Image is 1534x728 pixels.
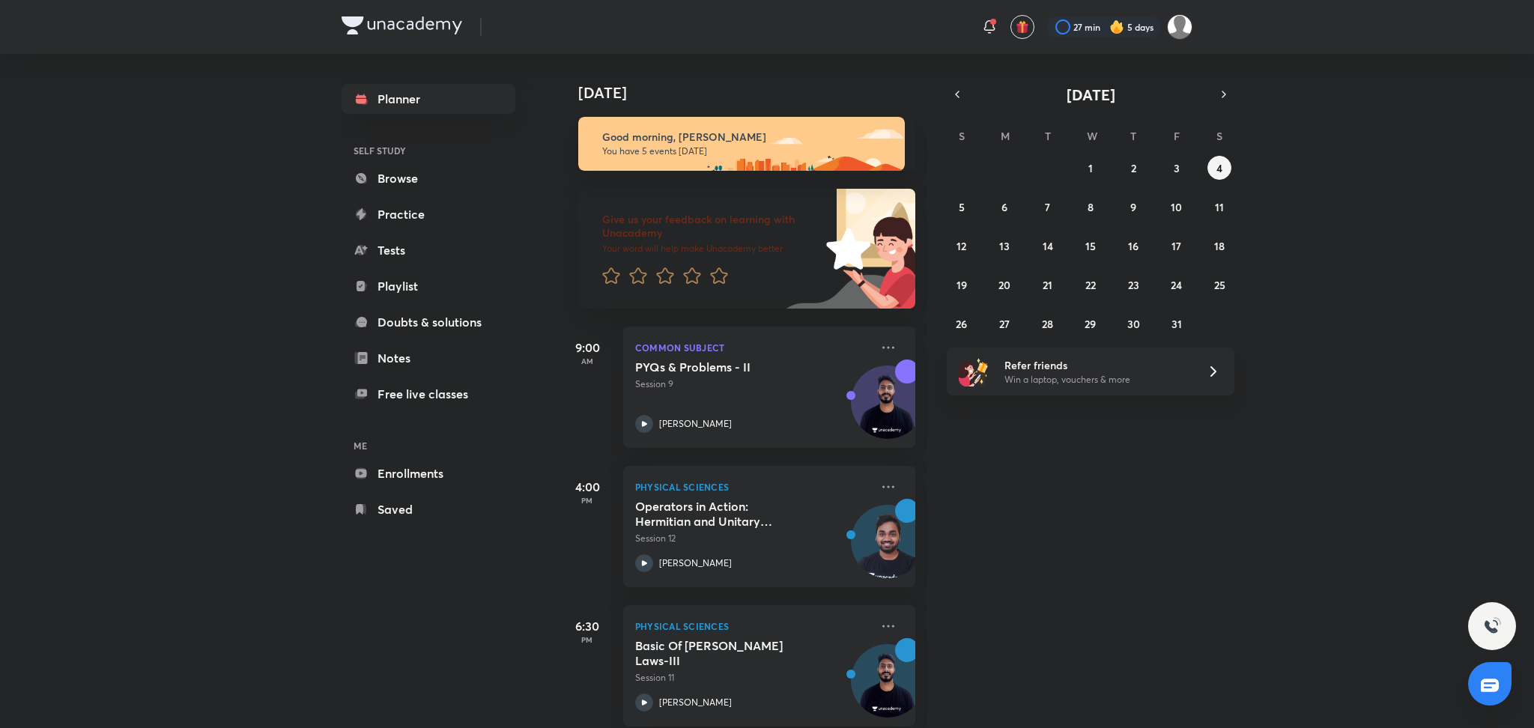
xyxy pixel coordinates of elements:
abbr: October 9, 2025 [1130,200,1136,214]
abbr: October 13, 2025 [999,239,1010,253]
a: Free live classes [342,379,515,409]
abbr: October 23, 2025 [1128,278,1139,292]
abbr: October 17, 2025 [1171,239,1181,253]
p: Your word will help make Unacademy better [602,243,821,255]
button: October 18, 2025 [1207,234,1231,258]
h6: Give us your feedback on learning with Unacademy [602,213,821,240]
h5: Operators in Action: Hermitian and Unitary Operators [635,499,822,529]
button: October 29, 2025 [1079,312,1103,336]
a: Tests [342,235,515,265]
abbr: October 4, 2025 [1216,161,1222,175]
button: October 30, 2025 [1121,312,1145,336]
a: Practice [342,199,515,229]
p: Physical Sciences [635,478,870,496]
p: [PERSON_NAME] [659,696,732,709]
h4: [DATE] [578,84,930,102]
abbr: October 26, 2025 [956,317,967,331]
abbr: October 10, 2025 [1171,200,1182,214]
p: Win a laptop, vouchers & more [1004,373,1189,386]
button: October 1, 2025 [1079,156,1103,180]
abbr: October 31, 2025 [1171,317,1182,331]
a: Playlist [342,271,515,301]
button: October 15, 2025 [1079,234,1103,258]
abbr: October 3, 2025 [1174,161,1180,175]
button: October 31, 2025 [1165,312,1189,336]
a: Company Logo [342,16,462,38]
a: Doubts & solutions [342,307,515,337]
button: October 28, 2025 [1036,312,1060,336]
h5: 4:00 [557,478,617,496]
button: October 23, 2025 [1121,273,1145,297]
a: Browse [342,163,515,193]
abbr: October 5, 2025 [959,200,965,214]
img: referral [959,357,989,386]
p: [PERSON_NAME] [659,556,732,570]
abbr: October 24, 2025 [1171,278,1182,292]
img: avatar [1016,20,1029,34]
abbr: October 7, 2025 [1045,200,1050,214]
button: October 11, 2025 [1207,195,1231,219]
a: Enrollments [342,458,515,488]
button: October 4, 2025 [1207,156,1231,180]
button: October 16, 2025 [1121,234,1145,258]
abbr: October 12, 2025 [957,239,966,253]
abbr: October 28, 2025 [1042,317,1053,331]
button: October 21, 2025 [1036,273,1060,297]
p: PM [557,635,617,644]
p: Physical Sciences [635,617,870,635]
abbr: Thursday [1130,129,1136,143]
abbr: October 27, 2025 [999,317,1010,331]
button: avatar [1010,15,1034,39]
h5: PYQs & Problems - II [635,360,822,374]
abbr: October 15, 2025 [1085,239,1096,253]
img: morning [578,117,905,171]
abbr: Friday [1174,129,1180,143]
h6: Good morning, [PERSON_NAME] [602,130,891,144]
button: October 20, 2025 [992,273,1016,297]
abbr: October 6, 2025 [1001,200,1007,214]
button: October 26, 2025 [950,312,974,336]
abbr: October 25, 2025 [1214,278,1225,292]
a: Saved [342,494,515,524]
abbr: October 18, 2025 [1214,239,1225,253]
img: streak [1109,19,1124,34]
abbr: October 2, 2025 [1131,161,1136,175]
button: October 3, 2025 [1165,156,1189,180]
button: October 9, 2025 [1121,195,1145,219]
h5: 9:00 [557,339,617,357]
button: October 24, 2025 [1165,273,1189,297]
abbr: October 20, 2025 [998,278,1010,292]
abbr: October 30, 2025 [1127,317,1140,331]
button: October 27, 2025 [992,312,1016,336]
abbr: October 1, 2025 [1088,161,1093,175]
abbr: Tuesday [1045,129,1051,143]
abbr: October 8, 2025 [1088,200,1094,214]
h6: SELF STUDY [342,138,515,163]
button: October 2, 2025 [1121,156,1145,180]
abbr: October 29, 2025 [1085,317,1096,331]
abbr: Saturday [1216,129,1222,143]
span: [DATE] [1067,85,1115,105]
button: October 17, 2025 [1165,234,1189,258]
p: You have 5 events [DATE] [602,145,891,157]
img: Avatar [852,513,924,585]
p: AM [557,357,617,365]
p: PM [557,496,617,505]
img: ttu [1483,617,1501,635]
h6: Refer friends [1004,357,1189,373]
p: Session 9 [635,377,870,391]
img: Rai Haldar [1167,14,1192,40]
img: Company Logo [342,16,462,34]
button: [DATE] [968,84,1213,105]
h6: ME [342,433,515,458]
abbr: Sunday [959,129,965,143]
a: Planner [342,84,515,114]
button: October 22, 2025 [1079,273,1103,297]
p: Session 11 [635,671,870,685]
button: October 19, 2025 [950,273,974,297]
abbr: Monday [1001,129,1010,143]
button: October 10, 2025 [1165,195,1189,219]
button: October 6, 2025 [992,195,1016,219]
button: October 14, 2025 [1036,234,1060,258]
button: October 5, 2025 [950,195,974,219]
